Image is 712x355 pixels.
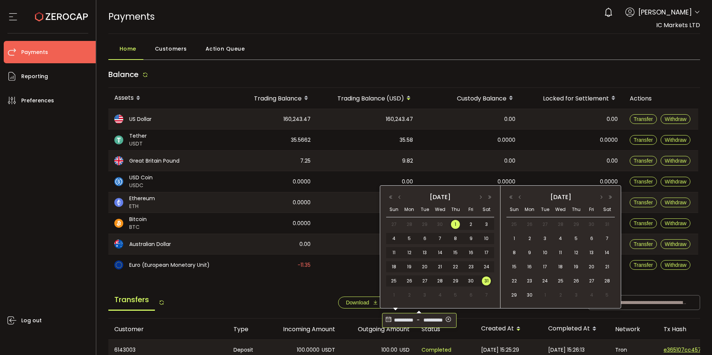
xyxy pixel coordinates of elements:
[293,177,311,186] span: 0.0000
[482,220,491,229] span: 3
[475,323,542,335] div: Created At
[21,95,54,106] span: Preferences
[482,262,491,271] span: 24
[322,346,335,354] span: USDT
[510,220,519,229] span: 25
[607,115,618,124] span: 0.00
[498,177,515,186] span: 0.0000
[129,223,147,231] span: BTC
[630,218,657,228] button: Transfer
[386,115,413,124] span: 160,243.47
[522,202,538,217] th: Mon
[556,220,565,229] span: 28
[346,300,369,306] span: Download
[603,234,611,243] span: 7
[108,69,139,80] span: Balance
[451,220,460,229] span: 1
[299,240,311,249] span: 0.00
[661,156,690,166] button: Withdraw
[291,136,311,144] span: 35.5662
[630,156,657,166] button: Transfer
[525,248,534,257] span: 9
[338,297,386,308] button: Download
[420,248,429,257] span: 13
[504,115,515,124] span: 0.00
[541,220,550,229] span: 27
[624,94,698,103] div: Actions
[638,7,692,17] span: [PERSON_NAME]
[665,179,686,185] span: Withdraw
[420,291,429,300] span: 3
[665,199,686,205] span: Withdraw
[420,262,429,271] span: 20
[417,202,432,217] th: Tue
[568,202,584,217] th: Thu
[451,291,460,300] span: 5
[661,260,690,270] button: Withdraw
[300,157,311,165] span: 7.25
[432,202,448,217] th: Wed
[553,202,569,217] th: Wed
[556,262,565,271] span: 18
[630,239,657,249] button: Transfer
[108,92,224,105] div: Assets
[572,276,581,285] span: 26
[108,10,155,23] span: Payments
[436,234,445,243] span: 7
[224,92,317,105] div: Trading Balance
[556,291,565,300] span: 2
[467,220,476,229] span: 2
[401,202,417,217] th: Mon
[400,346,410,354] span: USD
[634,241,653,247] span: Transfer
[448,202,463,217] th: Thu
[114,177,123,186] img: usdc_portfolio.svg
[634,116,653,122] span: Transfer
[129,202,155,210] span: ETH
[451,262,460,271] span: 22
[510,262,519,271] span: 15
[600,177,618,186] span: 0.0000
[482,276,491,285] span: 31
[390,276,398,285] span: 25
[108,325,228,333] div: Customer
[599,202,615,217] th: Sat
[525,276,534,285] span: 23
[114,219,123,228] img: btc_portfolio.svg
[572,220,581,229] span: 29
[587,220,596,229] span: 30
[419,92,521,105] div: Custody Balance
[572,262,581,271] span: 19
[479,202,494,217] th: Sat
[386,202,401,217] th: Sun
[451,234,460,243] span: 8
[405,234,414,243] span: 5
[675,319,712,355] div: Chat Widget
[381,346,397,354] span: 100.00
[21,47,48,58] span: Payments
[129,215,147,223] span: Bitcoin
[297,346,320,354] span: 100.0000
[481,346,519,354] span: [DATE] 15:25:29
[129,157,179,165] span: Great Britain Pound
[206,41,245,56] span: Action Queue
[634,179,653,185] span: Transfer
[630,114,657,124] button: Transfer
[656,21,700,29] span: IC Markets LTD
[129,240,171,248] span: Australian Dollar
[420,234,429,243] span: 6
[317,92,419,105] div: Trading Balance (USD)
[665,116,686,122] span: Withdraw
[587,262,596,271] span: 20
[630,198,657,207] button: Transfer
[603,291,611,300] span: 5
[665,158,686,164] span: Withdraw
[556,276,565,285] span: 25
[661,135,690,145] button: Withdraw
[129,132,147,140] span: Tether
[267,325,341,333] div: Incoming Amount
[661,239,690,249] button: Withdraw
[541,248,550,257] span: 10
[482,248,491,257] span: 17
[21,71,48,82] span: Reporting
